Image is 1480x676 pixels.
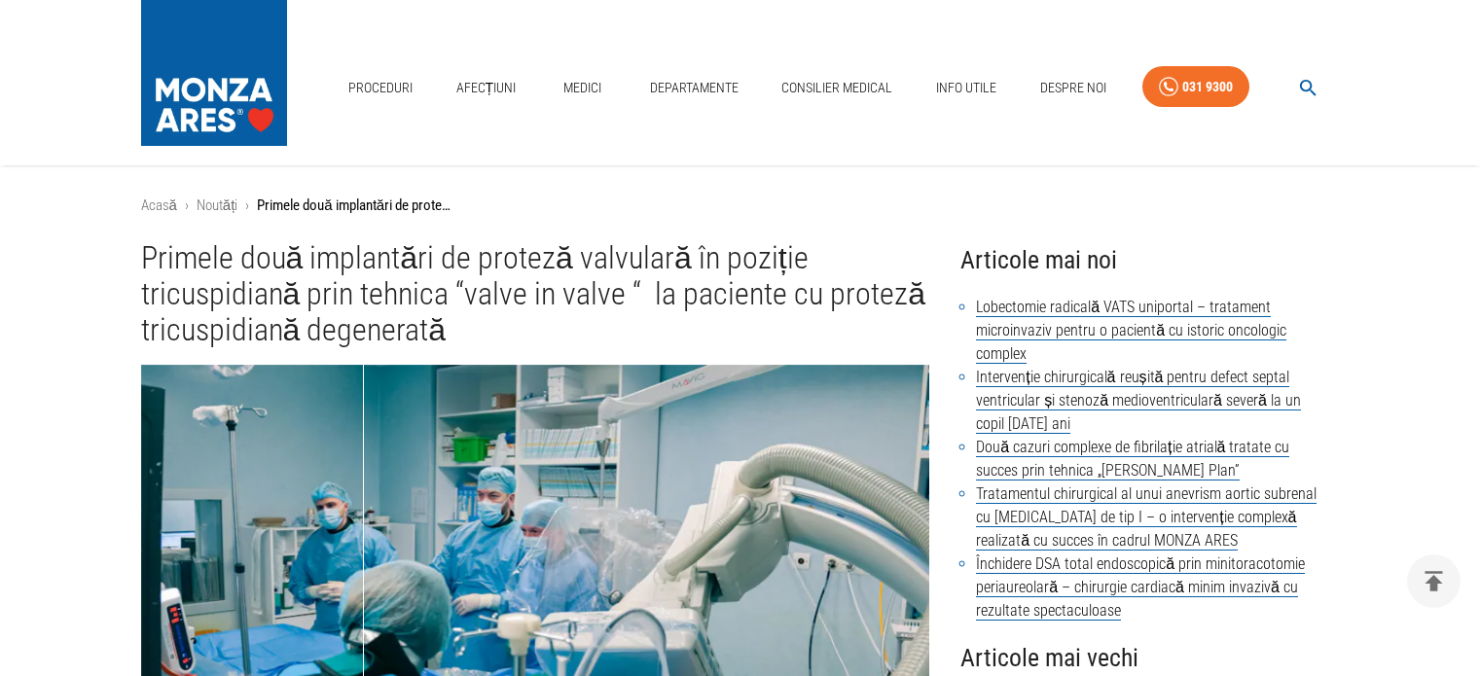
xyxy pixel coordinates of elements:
a: Tratamentul chirurgical al unui anevrism aortic subrenal cu [MEDICAL_DATA] de tip I – o intervenț... [976,484,1317,551]
a: Proceduri [341,68,420,108]
a: Intervenție chirurgicală reușită pentru defect septal ventricular și stenoză medioventriculară se... [976,368,1301,434]
a: Două cazuri complexe de fibrilație atrială tratate cu succes prin tehnica „[PERSON_NAME] Plan” [976,438,1289,480]
h1: Primele două implantări de proteză valvulară în poziție tricuspidiană prin tehnica “valve in valv... [141,240,930,349]
a: Acasă [141,196,177,214]
a: Medici [552,68,614,108]
a: 031 9300 [1142,66,1249,108]
a: Lobectomie radicală VATS uniportal – tratament microinvaziv pentru o pacientă cu istoric oncologi... [976,298,1286,364]
a: Afecțiuni [449,68,524,108]
a: Închidere DSA total endoscopică prin minitoracotomie periaureolară – chirurgie cardiacă minim inv... [976,554,1305,621]
li: › [245,195,249,217]
a: Info Utile [928,68,1004,108]
a: Despre Noi [1032,68,1114,108]
a: Consilier Medical [774,68,900,108]
div: 031 9300 [1182,75,1233,99]
nav: breadcrumb [141,195,1340,217]
a: Noutăți [197,196,238,214]
li: › [185,195,189,217]
p: Primele două implantări de proteză valvulară în poziție tricuspidiană prin tehnica “valve in valv... [257,195,451,217]
button: delete [1407,554,1461,608]
h4: Articole mai noi [960,240,1339,280]
a: Departamente [642,68,746,108]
